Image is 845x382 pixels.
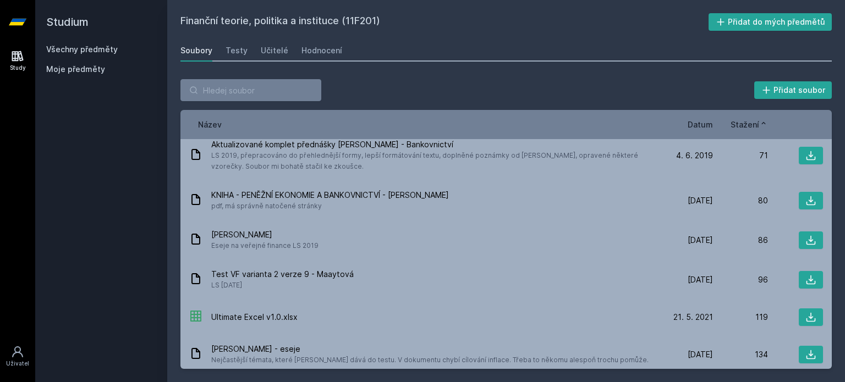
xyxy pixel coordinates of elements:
[226,45,248,56] div: Testy
[6,359,29,368] div: Uživatel
[688,119,713,130] button: Datum
[731,119,768,130] button: Stažení
[688,235,713,246] span: [DATE]
[46,64,105,75] span: Moje předměty
[211,269,354,280] span: Test VF varianta 2 verze 9 - Maaytová
[713,274,768,285] div: 96
[211,355,649,366] span: Nejčastější témata, které [PERSON_NAME] dává do testu. V dokumentu chybí cílování inflace. Třeba ...
[226,40,248,62] a: Testy
[180,13,709,31] h2: Finanční teorie, politika a instituce (11F201)
[211,150,654,172] span: LS 2019, přepracováno do přehlednější formy, lepší formátování textu, doplněné poznámky od [PERSO...
[180,45,212,56] div: Soubory
[754,81,832,99] button: Přidat soubor
[709,13,832,31] button: Přidat do mých předmětů
[198,119,222,130] button: Název
[713,150,768,161] div: 71
[211,312,298,323] span: Ultimate Excel v1.0.xlsx
[211,139,654,150] span: Aktualizované komplet přednášky [PERSON_NAME] - Bankovnictví
[261,40,288,62] a: Učitelé
[46,45,118,54] a: Všechny předměty
[2,340,33,373] a: Uživatel
[211,229,319,240] span: [PERSON_NAME]
[688,274,713,285] span: [DATE]
[261,45,288,56] div: Učitelé
[676,150,713,161] span: 4. 6. 2019
[180,79,321,101] input: Hledej soubor
[688,349,713,360] span: [DATE]
[211,344,649,355] span: [PERSON_NAME] - eseje
[211,240,319,251] span: Eseje na veřejné finance LS 2019
[713,195,768,206] div: 80
[673,312,713,323] span: 21. 5. 2021
[189,309,202,325] div: XLSX
[211,190,449,201] span: KNIHA - PENĚŽNÍ EKONOMIE A BANKOVNICTVÍ - [PERSON_NAME]
[713,349,768,360] div: 134
[2,44,33,77] a: Study
[688,195,713,206] span: [DATE]
[713,312,768,323] div: 119
[731,119,759,130] span: Stažení
[301,40,342,62] a: Hodnocení
[180,40,212,62] a: Soubory
[301,45,342,56] div: Hodnocení
[10,64,26,72] div: Study
[713,235,768,246] div: 86
[211,201,449,212] span: pdf, má správně natočené stránky
[211,280,354,291] span: LS [DATE]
